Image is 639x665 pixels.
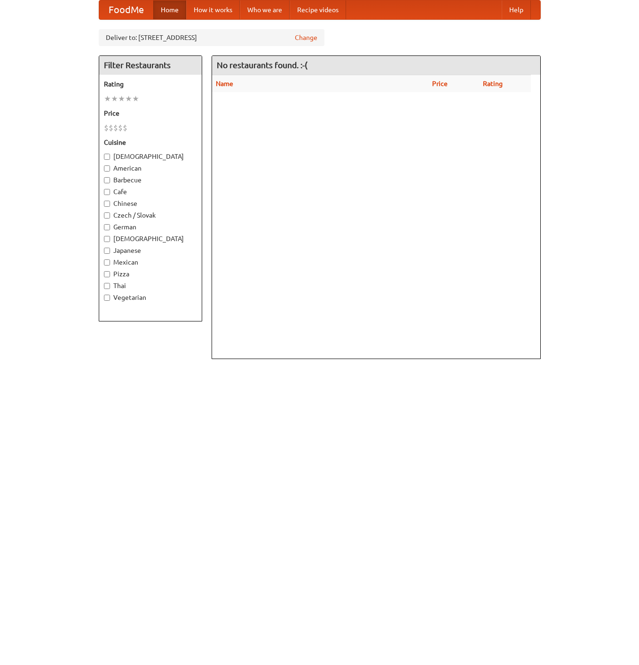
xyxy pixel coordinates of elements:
[290,0,346,19] a: Recipe videos
[104,258,197,267] label: Mexican
[104,259,110,266] input: Mexican
[217,61,308,70] ng-pluralize: No restaurants found. :-(
[109,123,113,133] li: $
[104,109,197,118] h5: Price
[104,123,109,133] li: $
[104,189,110,195] input: Cafe
[113,123,118,133] li: $
[111,94,118,104] li: ★
[104,201,110,207] input: Chinese
[483,80,503,87] a: Rating
[104,187,197,196] label: Cafe
[153,0,186,19] a: Home
[99,56,202,75] h4: Filter Restaurants
[104,222,197,232] label: German
[104,293,197,302] label: Vegetarian
[104,281,197,290] label: Thai
[104,224,110,230] input: German
[216,80,233,87] a: Name
[104,94,111,104] li: ★
[104,164,197,173] label: American
[104,246,197,255] label: Japanese
[99,0,153,19] a: FoodMe
[104,269,197,279] label: Pizza
[125,94,132,104] li: ★
[104,79,197,89] h5: Rating
[295,33,317,42] a: Change
[99,29,324,46] div: Deliver to: [STREET_ADDRESS]
[104,283,110,289] input: Thai
[118,123,123,133] li: $
[104,138,197,147] h5: Cuisine
[186,0,240,19] a: How it works
[104,248,110,254] input: Japanese
[104,175,197,185] label: Barbecue
[123,123,127,133] li: $
[118,94,125,104] li: ★
[104,165,110,172] input: American
[432,80,448,87] a: Price
[502,0,531,19] a: Help
[104,177,110,183] input: Barbecue
[104,271,110,277] input: Pizza
[104,295,110,301] input: Vegetarian
[104,236,110,242] input: [DEMOGRAPHIC_DATA]
[104,234,197,243] label: [DEMOGRAPHIC_DATA]
[104,154,110,160] input: [DEMOGRAPHIC_DATA]
[104,152,197,161] label: [DEMOGRAPHIC_DATA]
[104,199,197,208] label: Chinese
[132,94,139,104] li: ★
[104,211,197,220] label: Czech / Slovak
[240,0,290,19] a: Who we are
[104,212,110,219] input: Czech / Slovak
